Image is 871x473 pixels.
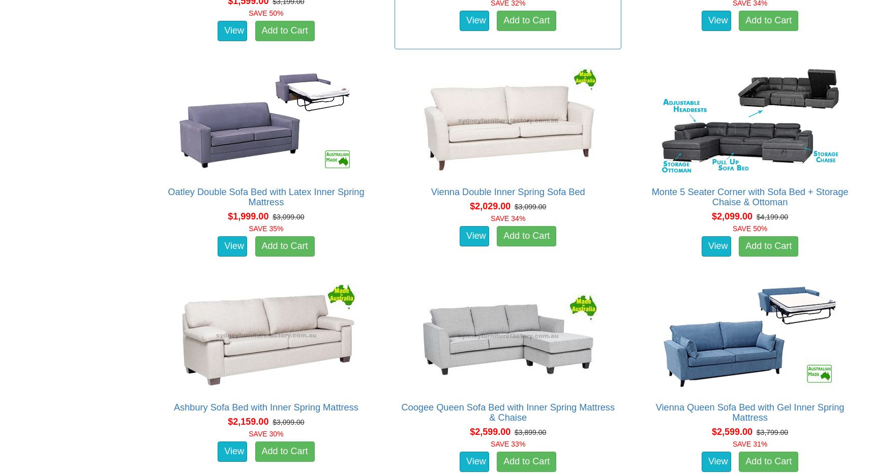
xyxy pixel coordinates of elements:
font: SAVE 33% [491,440,525,448]
img: Coogee Queen Sofa Bed with Inner Spring Mattress & Chaise [416,280,599,392]
a: Add to Cart [255,236,315,257]
font: SAVE 34% [491,214,525,223]
a: View [702,11,731,31]
del: $3,799.00 [757,428,788,436]
span: $1,999.00 [228,211,268,222]
a: Monte 5 Seater Corner with Sofa Bed + Storage Chaise & Ottoman [652,187,849,207]
font: SAVE 50% [733,225,767,233]
img: Vienna Queen Sofa Bed with Gel Inner Spring Mattress [658,280,842,392]
span: $2,599.00 [712,427,753,437]
del: $4,199.00 [757,213,788,221]
span: $2,599.00 [470,427,510,437]
a: Oatley Double Sofa Bed with Latex Inner Spring Mattress [168,187,364,207]
a: Add to Cart [497,11,556,31]
a: View [460,11,489,31]
a: Add to Cart [497,452,556,472]
font: SAVE 50% [249,9,283,17]
font: SAVE 31% [733,440,767,448]
a: Add to Cart [255,442,315,462]
img: Oatley Double Sofa Bed with Latex Inner Spring Mattress [174,65,357,177]
a: View [460,226,489,246]
a: Vienna Queen Sofa Bed with Gel Inner Spring Mattress [656,402,845,423]
del: $3,099.00 [273,213,304,221]
a: View [460,452,489,472]
a: Vienna Double Inner Spring Sofa Bed [431,187,585,197]
a: Add to Cart [255,21,315,41]
a: View [218,21,247,41]
img: Vienna Double Inner Spring Sofa Bed [416,65,599,177]
a: Add to Cart [739,11,798,31]
a: View [218,442,247,462]
del: $3,099.00 [515,203,546,211]
a: Add to Cart [497,226,556,246]
a: Ashbury Sofa Bed with Inner Spring Mattress [174,402,358,413]
a: View [218,236,247,257]
font: SAVE 30% [249,430,283,438]
span: $2,099.00 [712,211,753,222]
font: SAVE 35% [249,225,283,233]
span: $2,159.00 [228,417,268,427]
a: View [702,452,731,472]
a: Add to Cart [739,452,798,472]
a: Coogee Queen Sofa Bed with Inner Spring Mattress & Chaise [401,402,615,423]
img: Ashbury Sofa Bed with Inner Spring Mattress [174,280,357,392]
del: $3,899.00 [515,428,546,436]
a: Add to Cart [739,236,798,257]
del: $3,099.00 [273,418,304,426]
img: Monte 5 Seater Corner with Sofa Bed + Storage Chaise & Ottoman [658,65,842,177]
span: $2,029.00 [470,201,510,211]
a: View [702,236,731,257]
